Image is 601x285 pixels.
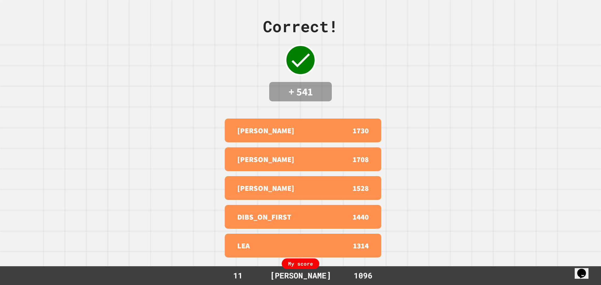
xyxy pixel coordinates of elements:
p: 1440 [353,211,369,222]
p: 1708 [353,154,369,165]
p: 1528 [353,182,369,194]
iframe: chat widget [575,260,595,279]
p: [PERSON_NAME] [237,182,294,194]
p: DIBS_ON_FIRST [237,211,291,222]
p: 1730 [353,125,369,136]
p: [PERSON_NAME] [237,125,294,136]
p: LEA [237,240,250,251]
div: My score [282,258,319,269]
p: 1314 [353,240,369,251]
div: 11 [214,270,261,282]
div: 1096 [340,270,387,282]
p: [PERSON_NAME] [237,154,294,165]
h4: + 541 [275,85,326,98]
div: [PERSON_NAME] [264,270,337,282]
div: Correct! [263,15,338,38]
